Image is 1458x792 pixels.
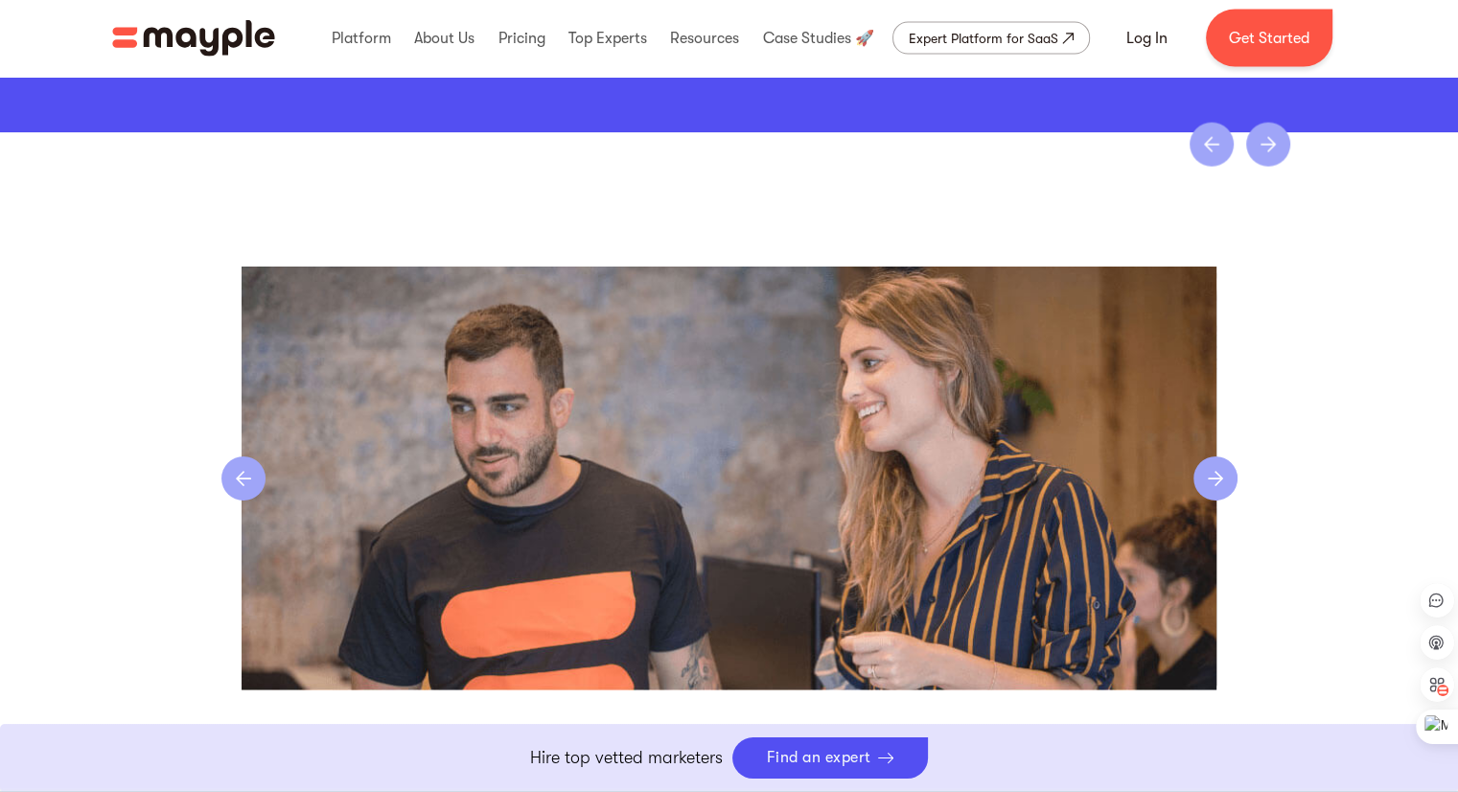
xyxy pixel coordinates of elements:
div: Top Experts [564,8,652,69]
div: Resources [665,8,744,69]
div: carousel [221,267,1238,690]
div: About Us [409,8,479,69]
a: Expert Platform for SaaS [892,22,1090,55]
div: next slide [1193,456,1238,501]
p: Hire top vetted marketers [530,745,723,771]
a: home [112,20,275,57]
div: Platform [327,8,396,69]
a: Log In [1103,15,1191,61]
div: Pricing [493,8,549,69]
div: 4 of 4 [221,267,1238,690]
img: Mayple logo [112,20,275,57]
div: previous slide [221,456,266,501]
iframe: Chat Widget [1114,571,1458,792]
a: Get Started [1206,10,1332,67]
div: previous slide [1190,123,1234,167]
div: next slide [1246,123,1290,167]
div: Expert Platform for SaaS [909,27,1058,50]
div: Find an expert [767,749,871,767]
